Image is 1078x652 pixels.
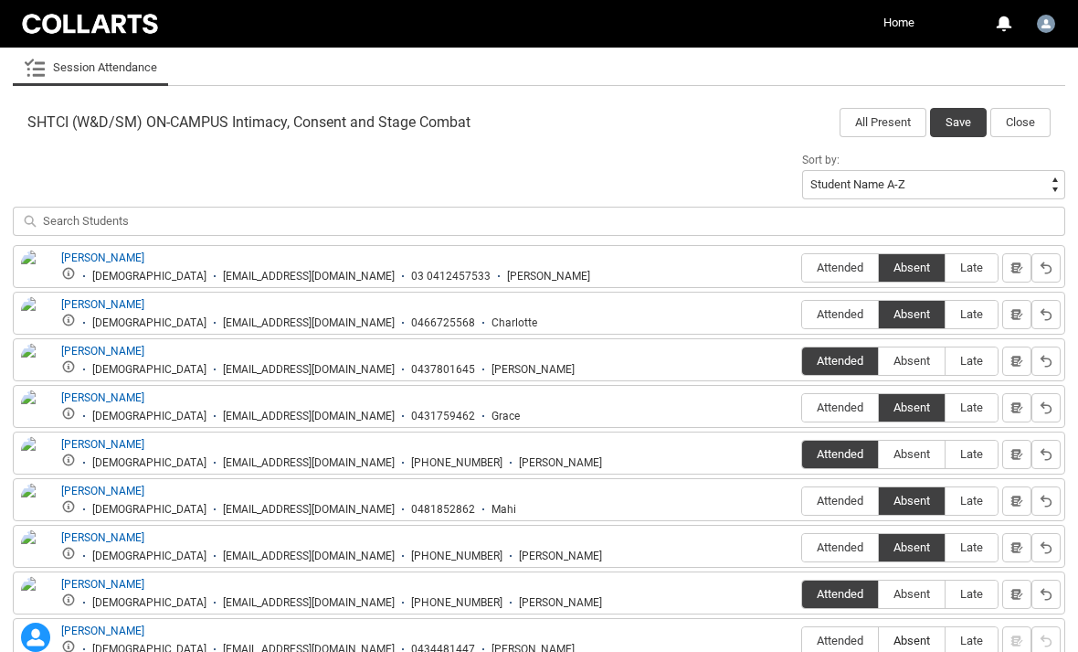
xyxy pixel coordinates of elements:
[946,494,998,508] span: Late
[491,363,575,377] div: [PERSON_NAME]
[92,550,206,563] div: [DEMOGRAPHIC_DATA]
[879,540,945,554] span: Absent
[13,207,1065,236] input: Search Students
[411,363,475,377] div: 0437801645
[61,345,144,358] a: [PERSON_NAME]
[411,410,475,423] div: 0431759462
[879,587,945,601] span: Absent
[1031,440,1061,469] button: Reset
[946,447,998,461] span: Late
[519,596,602,610] div: [PERSON_NAME]
[411,270,491,283] div: 03 0412457533
[1032,7,1060,37] button: User Profile Lyndall.Grant
[21,529,50,570] img: Olivia Mansfield
[223,270,395,283] div: [EMAIL_ADDRESS][DOMAIN_NAME]
[61,298,144,311] a: [PERSON_NAME]
[61,578,144,591] a: [PERSON_NAME]
[1002,347,1031,376] button: Notes
[879,494,945,508] span: Absent
[879,307,945,321] span: Absent
[411,503,475,517] div: 0481852862
[21,576,50,616] img: Patrick Spencer
[946,401,998,414] span: Late
[61,625,144,637] a: [PERSON_NAME]
[92,596,206,610] div: [DEMOGRAPHIC_DATA]
[13,49,168,86] li: Session Attendance
[946,261,998,274] span: Late
[990,108,1051,137] button: Close
[802,401,878,414] span: Attended
[946,634,998,647] span: Late
[411,316,475,330] div: 0466725568
[802,307,878,321] span: Attended
[802,540,878,554] span: Attended
[491,410,520,423] div: Grace
[223,456,395,470] div: [EMAIL_ADDRESS][DOMAIN_NAME]
[21,296,50,337] img: Charlotte Fischer
[61,531,144,544] a: [PERSON_NAME]
[21,436,50,476] img: Jade Hibbert
[411,550,502,563] div: [PHONE_NUMBER]
[61,485,144,497] a: [PERSON_NAME]
[21,483,50,523] img: Mahi Modouris
[879,261,945,274] span: Absent
[879,9,919,37] a: Home
[21,623,50,652] lightning-icon: Sarah Ryan
[1031,580,1061,609] button: Reset
[1002,533,1031,562] button: Notes
[92,316,206,330] div: [DEMOGRAPHIC_DATA]
[61,391,144,404] a: [PERSON_NAME]
[223,363,395,377] div: [EMAIL_ADDRESS][DOMAIN_NAME]
[411,456,502,470] div: [PHONE_NUMBER]
[519,456,602,470] div: [PERSON_NAME]
[21,343,50,383] img: Danielle Smith
[946,354,998,368] span: Late
[92,363,206,377] div: [DEMOGRAPHIC_DATA]
[879,634,945,647] span: Absent
[92,503,206,517] div: [DEMOGRAPHIC_DATA]
[223,410,395,423] div: [EMAIL_ADDRESS][DOMAIN_NAME]
[1031,533,1061,562] button: Reset
[879,447,945,461] span: Absent
[1031,253,1061,283] button: Reset
[223,596,395,610] div: [EMAIL_ADDRESS][DOMAIN_NAME]
[946,540,998,554] span: Late
[840,108,926,137] button: All Present
[930,108,987,137] button: Save
[61,251,144,264] a: [PERSON_NAME]
[1002,300,1031,329] button: Notes
[802,634,878,647] span: Attended
[879,401,945,414] span: Absent
[223,503,395,517] div: [EMAIL_ADDRESS][DOMAIN_NAME]
[1002,486,1031,516] button: Notes
[946,307,998,321] span: Late
[802,494,878,508] span: Attended
[1002,440,1031,469] button: Notes
[223,316,395,330] div: [EMAIL_ADDRESS][DOMAIN_NAME]
[21,390,50,430] img: Grace Mclaughlin
[1002,253,1031,283] button: Notes
[92,270,206,283] div: [DEMOGRAPHIC_DATA]
[1031,347,1061,376] button: Reset
[946,587,998,601] span: Late
[61,438,144,451] a: [PERSON_NAME]
[92,410,206,423] div: [DEMOGRAPHIC_DATA]
[519,550,602,563] div: [PERSON_NAME]
[27,113,470,132] span: SHTCI (W&D/SM) ON-CAMPUS Intimacy, Consent and Stage Combat
[1031,393,1061,422] button: Reset
[1002,580,1031,609] button: Notes
[1031,300,1061,329] button: Reset
[507,270,590,283] div: [PERSON_NAME]
[802,447,878,461] span: Attended
[1002,393,1031,422] button: Notes
[491,316,537,330] div: Charlotte
[1031,486,1061,516] button: Reset
[24,49,157,86] a: Session Attendance
[491,503,516,517] div: Mahi
[802,354,878,368] span: Attended
[92,456,206,470] div: [DEMOGRAPHIC_DATA]
[802,587,878,601] span: Attended
[802,261,878,274] span: Attended
[879,354,945,368] span: Absent
[223,550,395,563] div: [EMAIL_ADDRESS][DOMAIN_NAME]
